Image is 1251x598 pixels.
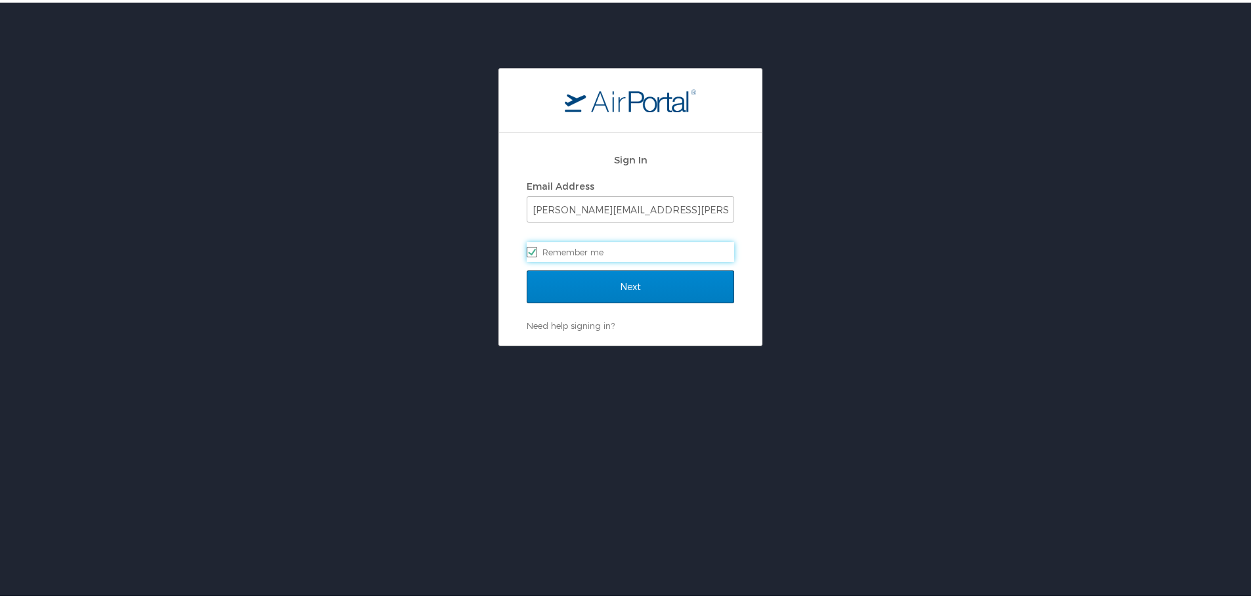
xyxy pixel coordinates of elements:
label: Remember me [527,240,734,259]
h2: Sign In [527,150,734,165]
img: logo [565,86,696,110]
label: Email Address [527,178,594,189]
a: Need help signing in? [527,318,615,328]
input: Next [527,268,734,301]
